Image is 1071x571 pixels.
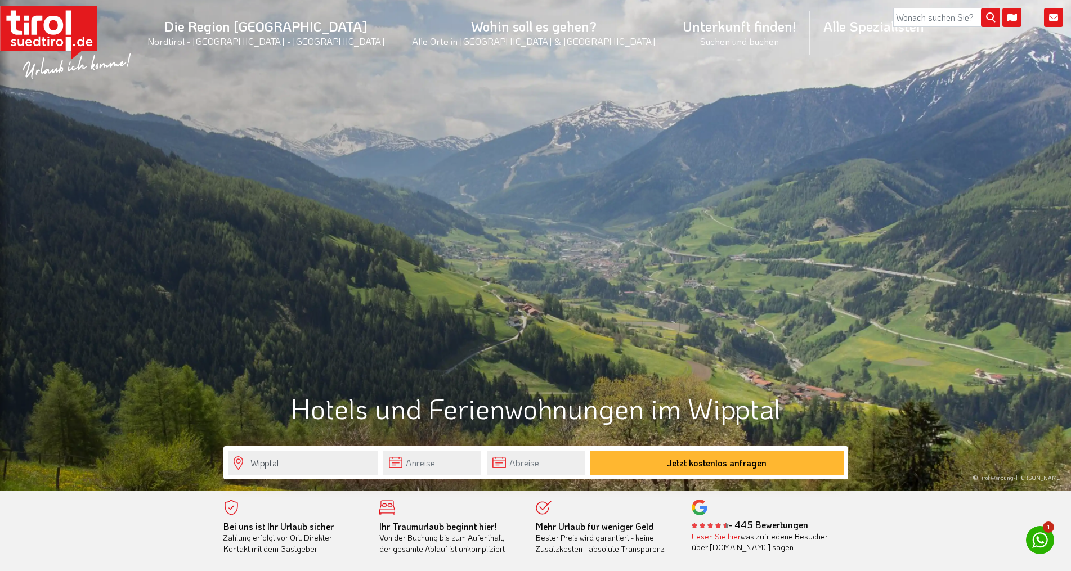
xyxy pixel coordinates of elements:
[1002,8,1021,27] i: Karte öffnen
[692,531,741,542] a: Lesen Sie hier
[383,451,481,475] input: Anreise
[893,8,1000,27] input: Wonach suchen Sie?
[1043,521,1054,533] span: 1
[379,520,496,532] b: Ihr Traumurlaub beginnt hier!
[692,531,831,553] div: was zufriedene Besucher über [DOMAIN_NAME] sagen
[228,451,378,475] input: Wo soll's hingehen?
[379,521,519,555] div: Von der Buchung bis zum Aufenthalt, der gesamte Ablauf ist unkompliziert
[669,5,810,60] a: Unterkunft finden!Suchen und buchen
[223,393,848,424] h1: Hotels und Ferienwohnungen im Wipptal
[1026,526,1054,554] a: 1
[536,520,654,532] b: Mehr Urlaub für weniger Geld
[590,451,844,475] button: Jetzt kostenlos anfragen
[223,520,334,532] b: Bei uns ist Ihr Urlaub sicher
[223,521,363,555] div: Zahlung erfolgt vor Ort. Direkter Kontakt mit dem Gastgeber
[692,519,808,530] b: - 445 Bewertungen
[412,35,656,47] small: Alle Orte in [GEOGRAPHIC_DATA] & [GEOGRAPHIC_DATA]
[810,5,938,47] a: Alle Spezialisten
[487,451,585,475] input: Abreise
[683,35,796,47] small: Suchen und buchen
[147,35,385,47] small: Nordtirol - [GEOGRAPHIC_DATA] - [GEOGRAPHIC_DATA]
[398,5,669,60] a: Wohin soll es gehen?Alle Orte in [GEOGRAPHIC_DATA] & [GEOGRAPHIC_DATA]
[134,5,398,60] a: Die Region [GEOGRAPHIC_DATA]Nordtirol - [GEOGRAPHIC_DATA] - [GEOGRAPHIC_DATA]
[536,521,675,555] div: Bester Preis wird garantiert - keine Zusatzkosten - absolute Transparenz
[1044,8,1063,27] i: Kontakt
